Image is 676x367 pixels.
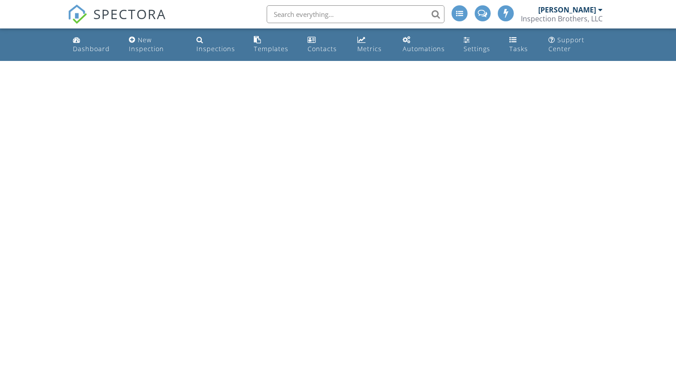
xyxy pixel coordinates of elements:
[193,32,243,57] a: Inspections
[254,44,288,53] div: Templates
[545,32,607,57] a: Support Center
[521,14,603,23] div: Inspection Brothers, LLC
[68,4,87,24] img: The Best Home Inspection Software - Spectora
[506,32,538,57] a: Tasks
[68,12,166,31] a: SPECTORA
[357,44,382,53] div: Metrics
[308,44,337,53] div: Contacts
[73,44,110,53] div: Dashboard
[509,44,528,53] div: Tasks
[129,36,164,53] div: New Inspection
[93,4,166,23] span: SPECTORA
[354,32,392,57] a: Metrics
[460,32,499,57] a: Settings
[403,44,445,53] div: Automations
[267,5,444,23] input: Search everything...
[196,44,235,53] div: Inspections
[399,32,453,57] a: Automations (Advanced)
[304,32,347,57] a: Contacts
[125,32,186,57] a: New Inspection
[548,36,584,53] div: Support Center
[250,32,297,57] a: Templates
[69,32,118,57] a: Dashboard
[464,44,490,53] div: Settings
[538,5,596,14] div: [PERSON_NAME]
